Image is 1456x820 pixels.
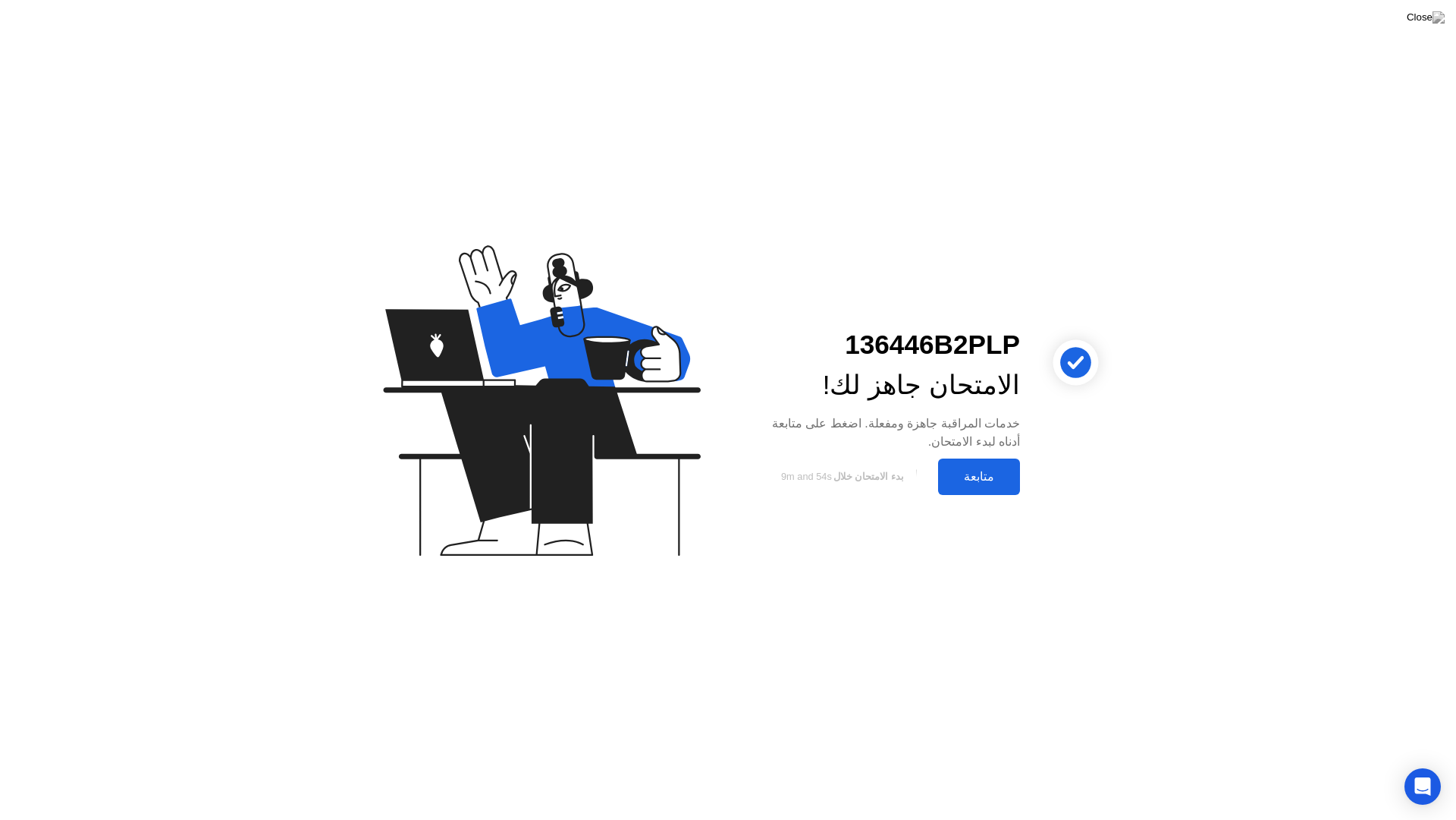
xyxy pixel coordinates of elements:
div: الامتحان جاهز لك! [752,365,1020,405]
div: Open Intercom Messenger [1404,768,1441,805]
button: بدء الامتحان خلال9m and 54s [752,462,930,491]
div: خدمات المراقبة جاهزة ومفعلة. اضغط على متابعة أدناه لبدء الامتحان. [752,415,1020,451]
div: متابعة [943,469,1015,484]
img: Close [1407,11,1445,24]
div: 136446B2PLP [752,325,1020,365]
span: 9m and 54s [781,471,832,482]
button: متابعة [938,459,1020,495]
